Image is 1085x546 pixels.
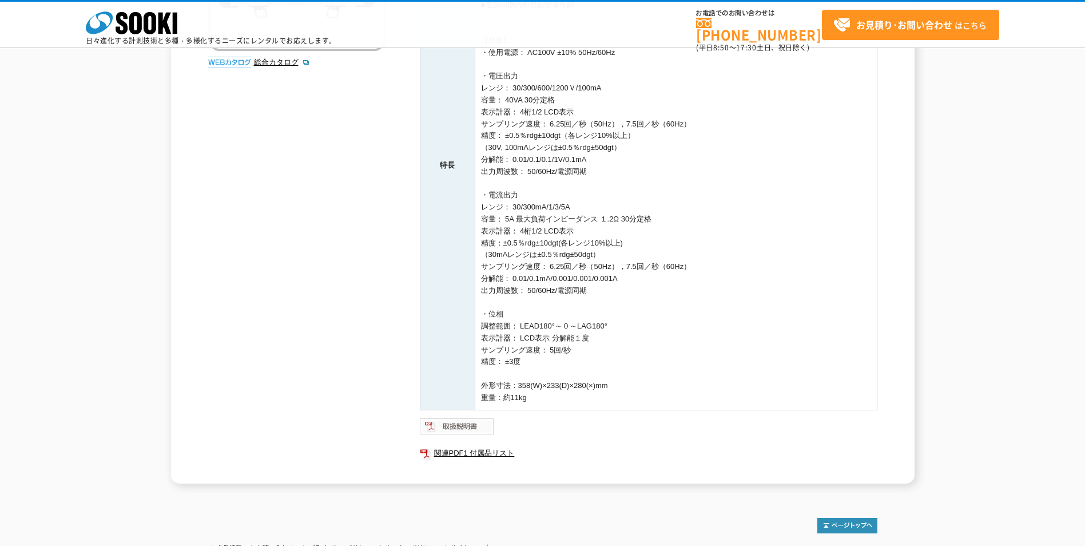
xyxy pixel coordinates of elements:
img: トップページへ [817,518,877,533]
a: [PHONE_NUMBER] [696,18,822,41]
a: 取扱説明書 [420,425,495,433]
img: 取扱説明書 [420,417,495,436]
span: 17:30 [736,42,757,53]
p: 日々進化する計測技術と多種・多様化するニーズにレンタルでお応えします。 [86,37,336,44]
span: 8:50 [713,42,729,53]
span: はこちら [833,17,987,34]
span: (平日 ～ 土日、祝日除く) [696,42,809,53]
a: お見積り･お問い合わせはこちら [822,10,999,40]
strong: お見積り･お問い合わせ [856,18,952,31]
span: お電話でのお問い合わせは [696,10,822,17]
a: 関連PDF1 付属品リスト [420,446,877,461]
img: webカタログ [208,57,251,68]
a: 総合カタログ [254,58,310,66]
